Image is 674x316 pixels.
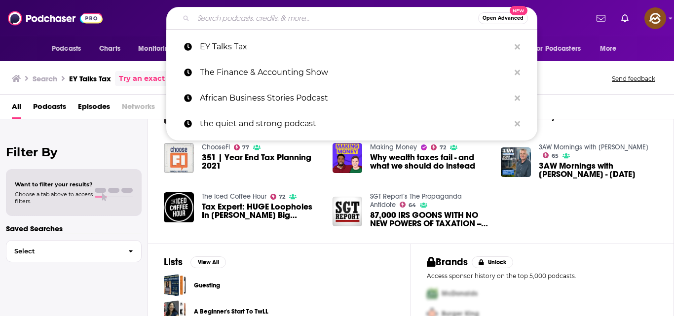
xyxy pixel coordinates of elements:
[370,153,489,170] a: Why wealth taxes fail - and what we should do instead
[543,152,559,158] a: 65
[93,39,126,58] a: Charts
[12,99,21,119] a: All
[539,143,648,151] a: 3AW Mornings with Tom Elliott
[69,74,111,83] h3: EY Talks Tax
[279,195,285,199] span: 72
[202,203,321,219] a: Tax Expert: HUGE Loopholes In Trump's Big Beautiful Bill - What NO ONE Is Telling You!
[6,240,142,262] button: Select
[593,10,609,27] a: Show notifications dropdown
[200,111,510,137] p: the quiet and strong podcast
[164,274,186,296] a: Guesting
[427,272,658,280] p: Access sponsor history on the top 5,000 podcasts.
[166,34,537,60] a: EY Talks Tax
[119,73,191,84] a: Try an exact match
[501,147,531,177] img: 3AW Mornings with Tom Elliott - Fri 16 May, 2025
[164,143,194,173] img: 351 | Year End Tax Planning 2021
[193,10,478,26] input: Search podcasts, credits, & more...
[200,85,510,111] p: African Business Stories Podcast
[122,99,155,119] span: Networks
[138,42,173,56] span: Monitoring
[242,145,249,150] span: 77
[510,6,527,15] span: New
[202,203,321,219] span: Tax Expert: HUGE Loopholes In [PERSON_NAME] Big Beautiful Bill - What NO ONE Is Telling You!
[131,39,186,58] button: open menu
[483,16,524,21] span: Open Advanced
[200,60,510,85] p: The Finance & Accounting Show
[533,42,581,56] span: For Podcasters
[600,42,617,56] span: More
[166,60,537,85] a: The Finance & Accounting Show
[370,143,417,151] a: Making Money
[99,42,120,56] span: Charts
[194,280,220,291] a: Guesting
[539,162,658,178] span: 3AW Mornings with [PERSON_NAME] - [DATE]
[370,192,462,209] a: SGT Report’s The Propaganda Antidote
[472,256,514,268] button: Unlock
[234,144,250,150] a: 77
[431,144,446,150] a: 72
[8,9,103,28] img: Podchaser - Follow, Share and Rate Podcasts
[644,7,666,29] span: Logged in as hey85204
[202,192,266,201] a: The Iced Coffee Hour
[164,256,183,268] h2: Lists
[15,191,93,205] span: Choose a tab above to access filters.
[370,211,489,228] a: 87,000 IRS GOONS WITH NO NEW POWERS OF TAXATION -- BRIAN SWANSON
[200,34,510,60] p: EY Talks Tax
[45,39,94,58] button: open menu
[190,256,226,268] button: View All
[478,12,528,24] button: Open AdvancedNew
[609,74,658,83] button: Send feedback
[166,111,537,137] a: the quiet and strong podcast
[370,211,489,228] span: 87,000 IRS GOONS WITH NO NEW POWERS OF TAXATION -- [PERSON_NAME]
[333,143,363,173] img: Why wealth taxes fail - and what we should do instead
[333,197,363,227] img: 87,000 IRS GOONS WITH NO NEW POWERS OF TAXATION -- BRIAN SWANSON
[6,224,142,233] p: Saved Searches
[166,85,537,111] a: African Business Stories Podcast
[52,42,81,56] span: Podcasts
[78,99,110,119] a: Episodes
[644,7,666,29] button: Show profile menu
[33,74,57,83] h3: Search
[164,256,226,268] a: ListsView All
[202,153,321,170] a: 351 | Year End Tax Planning 2021
[427,256,468,268] h2: Brands
[617,10,633,27] a: Show notifications dropdown
[6,248,120,254] span: Select
[166,7,537,30] div: Search podcasts, credits, & more...
[440,145,446,150] span: 72
[164,192,194,222] img: Tax Expert: HUGE Loopholes In Trump's Big Beautiful Bill - What NO ONE Is Telling You!
[423,283,442,304] img: First Pro Logo
[593,39,629,58] button: open menu
[33,99,66,119] a: Podcasts
[552,154,559,158] span: 65
[6,145,142,159] h2: Filter By
[539,162,658,178] a: 3AW Mornings with Tom Elliott - Fri 16 May, 2025
[400,202,416,208] a: 64
[442,289,478,298] span: McDonalds
[270,194,286,200] a: 72
[644,7,666,29] img: User Profile
[202,143,230,151] a: ChooseFI
[409,203,416,208] span: 64
[527,39,595,58] button: open menu
[15,181,93,188] span: Want to filter your results?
